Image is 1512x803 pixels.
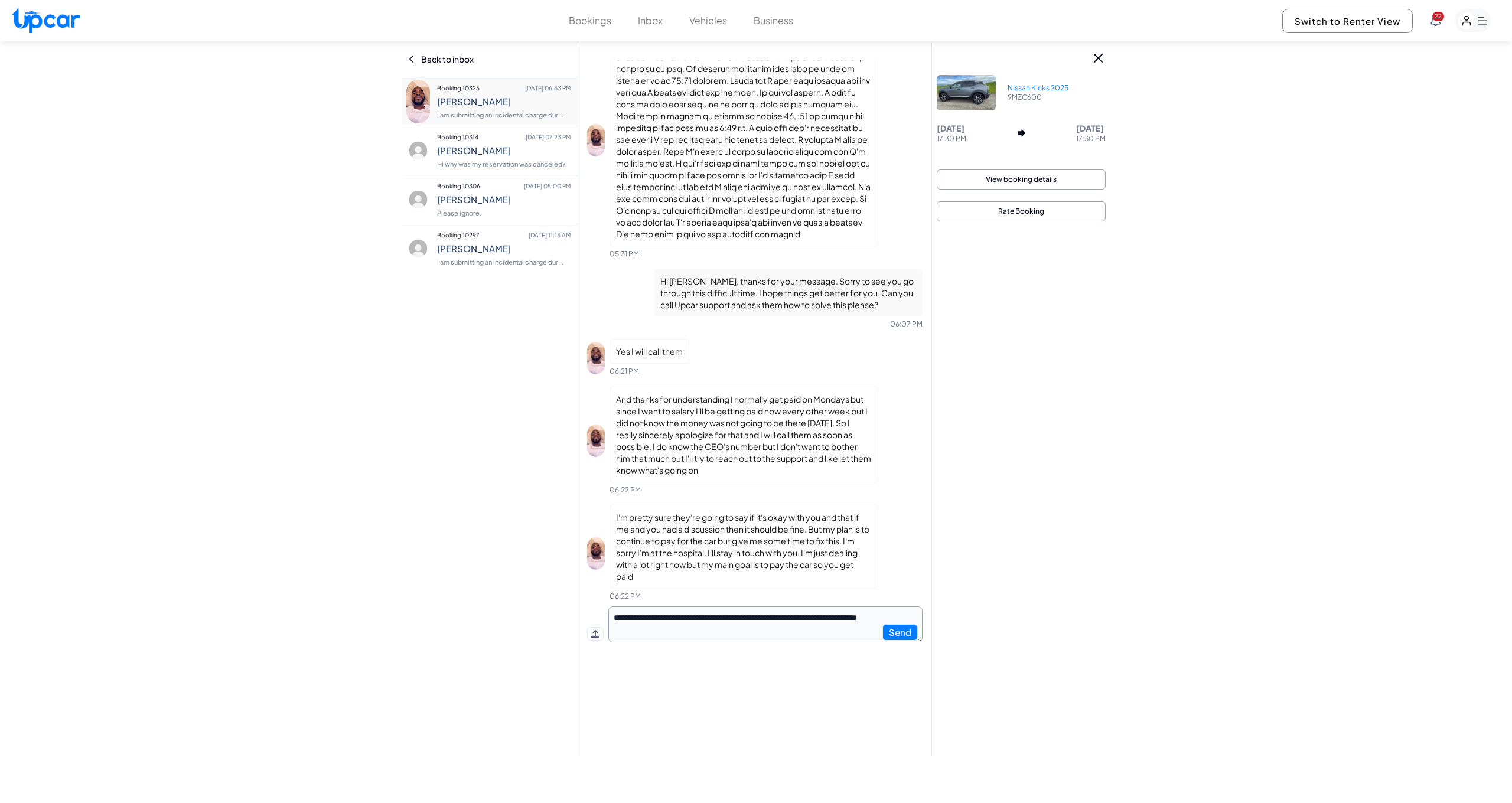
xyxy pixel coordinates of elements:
button: Send [882,624,918,641]
span: [DATE] 11:15 AM [529,227,571,243]
img: profile [587,537,605,570]
p: Please ignore. [437,205,571,221]
p: [DATE] [1076,122,1106,134]
span: 06:07 PM [890,319,923,328]
img: profile [587,342,605,374]
span: [DATE] 06:53 PM [525,80,571,96]
span: 06:22 PM [610,592,641,600]
img: profile [406,188,430,211]
p: [DATE] [937,122,966,134]
img: Car Image [937,75,996,110]
button: View booking details [937,169,1106,190]
p: And thanks for understanding I normally get paid on Mondays but since I went to salary I'll be ge... [610,387,878,482]
p: Hi why was my reservation was canceled? [437,156,571,172]
p: Booking 10325 [437,80,571,96]
p: I am submitting an incidental charge dur... [437,254,571,270]
h4: [PERSON_NAME] [437,243,571,254]
p: L ip dolorsita con adip elitseddoeius tempo inc. U lab et dol magnaal en admini veniamq nostrud. ... [610,21,878,246]
button: Inbox [638,14,663,28]
img: profile [587,124,605,156]
h4: [PERSON_NAME] [437,96,571,107]
span: You have new notifications [1432,12,1444,21]
span: 05:31 PM [610,249,639,258]
p: 17:30 PM [937,134,966,143]
p: Hi [PERSON_NAME], thanks for your message. Sorry to see you go through this difficult time. I hop... [654,269,923,316]
span: 06:21 PM [610,367,639,376]
p: 17:30 PM [1076,134,1106,143]
div: Back to inbox [408,41,572,77]
p: Nissan Kicks 2025 [1008,83,1068,93]
p: Booking 10297 [437,227,571,243]
span: [DATE] 05:00 PM [524,178,571,194]
p: Yes I will call them [610,339,689,364]
span: [DATE] 07:23 PM [526,129,571,145]
img: profile [406,237,430,260]
p: Booking 10314 [437,129,571,145]
button: Vehicles [689,14,727,28]
p: 9MZC600 [1008,93,1068,102]
h4: [PERSON_NAME] [437,145,571,156]
button: Business [754,14,793,28]
button: Bookings [569,14,611,28]
h4: [PERSON_NAME] [437,194,571,205]
img: profile [406,80,430,123]
img: profile [587,425,605,457]
button: Rate Booking [937,201,1106,221]
p: I am submitting an incidental charge dur... [437,107,571,123]
span: 06:22 PM [610,485,641,494]
img: profile [406,139,430,162]
button: Switch to Renter View [1282,9,1413,33]
p: Booking 10306 [437,178,571,194]
img: Upcar Logo [12,8,80,33]
p: I'm pretty sure they're going to say if it's okay with you and that if me and you had a discussio... [610,505,878,589]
